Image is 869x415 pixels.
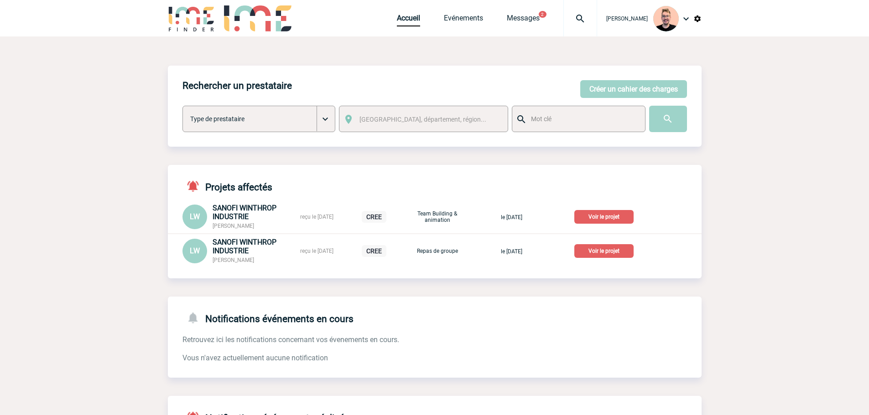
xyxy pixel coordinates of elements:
[182,354,328,362] span: Vous n'avez actuellement aucune notification
[507,14,540,26] a: Messages
[574,212,637,220] a: Voir le projet
[574,210,634,224] p: Voir le projet
[213,204,276,221] span: SANOFI WINTHROP INDUSTRIE
[501,214,522,220] span: le [DATE]
[501,248,522,255] span: le [DATE]
[415,210,460,223] p: Team Building & animation
[529,113,637,125] input: Mot clé
[649,106,687,132] input: Submit
[182,80,292,91] h4: Rechercher un prestataire
[539,11,546,18] button: 2
[182,311,354,324] h4: Notifications événements en cours
[397,14,420,26] a: Accueil
[168,5,215,31] img: IME-Finder
[186,311,205,324] img: notifications-24-px-g.png
[213,238,276,255] span: SANOFI WINTHROP INDUSTRIE
[300,248,333,254] span: reçu le [DATE]
[574,244,634,258] p: Voir le projet
[362,211,386,223] p: CREE
[653,6,679,31] img: 129741-1.png
[606,15,648,22] span: [PERSON_NAME]
[213,223,254,229] span: [PERSON_NAME]
[362,245,386,257] p: CREE
[182,335,399,344] span: Retrouvez ici les notifications concernant vos évenements en cours.
[415,248,460,254] p: Repas de groupe
[300,214,333,220] span: reçu le [DATE]
[213,257,254,263] span: [PERSON_NAME]
[444,14,483,26] a: Evénements
[574,246,637,255] a: Voir le projet
[190,212,200,221] span: LW
[186,179,205,193] img: notifications-active-24-px-r.png
[190,246,200,255] span: LW
[359,116,486,123] span: [GEOGRAPHIC_DATA], département, région...
[182,179,272,193] h4: Projets affectés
